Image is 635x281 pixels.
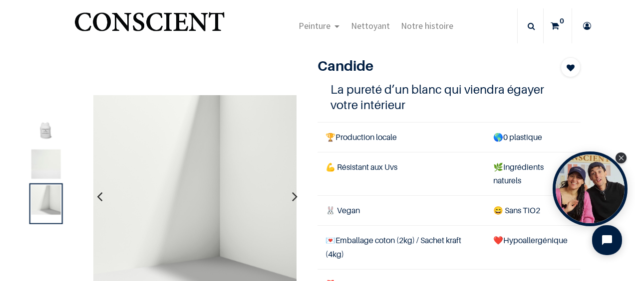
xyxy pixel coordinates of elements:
td: Ingrédients naturels [485,152,581,195]
h4: La pureté d’un blanc qui viendra égayer votre intérieur [330,82,568,113]
td: Production locale [317,122,485,152]
span: 🏆 [325,132,335,142]
td: 0 plastique [485,122,581,152]
div: Close Tolstoy widget [616,152,627,163]
img: Conscient [72,6,227,46]
span: 💌 [325,235,335,245]
div: Open Tolstoy widget [553,151,628,226]
a: 0 [544,8,572,43]
span: Notre histoire [401,20,453,31]
span: 💪 Résistant aux Uvs [325,162,397,172]
img: Product image [31,114,61,143]
h1: Candide [317,57,541,74]
span: Nettoyant [351,20,390,31]
a: Logo of Conscient [72,6,227,46]
span: 😄 S [493,205,509,215]
span: Peinture [299,20,330,31]
td: ans TiO2 [485,196,581,226]
td: Emballage coton (2kg) / Sachet kraft (4kg) [317,226,485,269]
span: 🌿 [493,162,503,172]
sup: 0 [557,16,567,26]
a: Peinture [293,8,345,43]
img: Product image [31,185,61,215]
span: 🌎 [493,132,503,142]
td: ❤️Hypoallergénique [485,226,581,269]
img: Product image [31,149,61,179]
div: Open Tolstoy [553,151,628,226]
div: Tolstoy bubble widget [553,151,628,226]
span: 🐰 Vegan [325,205,360,215]
span: Add to wishlist [567,62,575,74]
iframe: Tidio Chat [584,217,631,264]
button: Add to wishlist [561,57,581,77]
